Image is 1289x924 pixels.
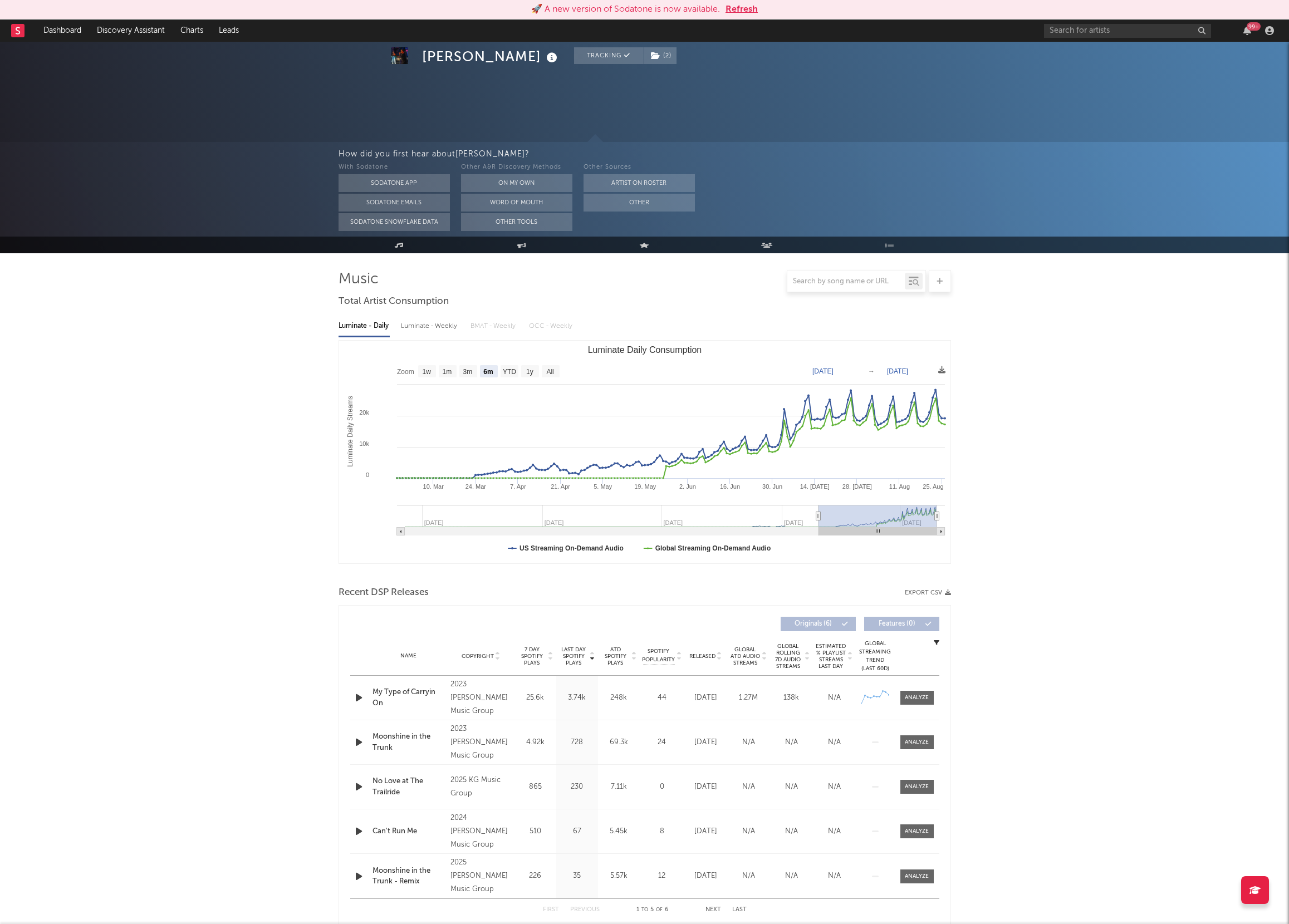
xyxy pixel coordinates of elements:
text: 1w [422,368,431,376]
div: 2023 [PERSON_NAME] Music Group [450,723,511,763]
span: Global ATD Audio Streams [730,646,761,666]
input: Search by song name or URL [787,277,905,286]
div: 226 [517,871,553,882]
button: Sodatone Snowflake Data [339,213,450,231]
text: [DATE] [812,367,834,375]
div: N/A [816,826,853,837]
text: 24. Mar [465,483,486,490]
text: 14. [DATE] [800,483,829,490]
div: N/A [773,737,810,748]
div: My Type of Carryin On [373,687,445,709]
div: N/A [773,782,810,793]
div: [PERSON_NAME] [422,47,560,66]
text: Luminate Daily Consumption [587,345,702,355]
div: [DATE] [687,871,724,882]
text: Zoom [397,368,414,376]
div: [DATE] [687,782,724,793]
div: Global Streaming Trend (Last 60D) [859,640,892,673]
div: 67 [559,826,595,837]
div: N/A [730,737,767,748]
span: ( 2 ) [644,47,677,64]
text: 3m [463,368,472,376]
div: 5.57k [601,871,637,882]
button: Other [584,194,695,212]
span: of [656,907,663,912]
div: N/A [773,826,810,837]
input: Search for artists [1044,24,1211,38]
text: All [546,368,553,376]
div: 25.6k [517,692,553,704]
div: [DATE] [687,826,724,837]
text: 1m [442,368,452,376]
text: 10. Mar [423,483,444,490]
div: N/A [816,692,853,704]
div: 🚀 A new version of Sodatone is now available. [531,3,720,16]
a: Moonshine in the Trunk [373,731,445,753]
div: 248k [601,692,637,704]
text: [DATE] [887,367,908,375]
button: Sodatone Emails [339,194,450,212]
button: Tracking [574,47,644,64]
span: Last Day Spotify Plays [559,646,589,666]
text: US Streaming On-Demand Audio [519,544,624,552]
div: 99 + [1247,22,1261,31]
button: 99+ [1243,26,1251,35]
button: Next [705,907,721,913]
div: Luminate - Weekly [401,317,459,336]
div: No Love at The Trailride [373,776,445,798]
a: Charts [173,19,211,42]
button: Other Tools [461,213,572,231]
a: Discovery Assistant [89,19,173,42]
button: Word Of Mouth [461,194,572,212]
div: 510 [517,826,553,837]
span: to [641,907,648,912]
div: Can't Run Me [373,826,445,837]
div: 2023 [PERSON_NAME] Music Group [450,678,511,718]
div: 230 [559,782,595,793]
div: 4.92k [517,737,553,748]
div: 865 [517,782,553,793]
a: Leads [211,19,247,42]
text: Global Streaming On-Demand Audio [655,544,771,552]
span: ATD Spotify Plays [601,646,630,666]
div: 2024 [PERSON_NAME] Music Group [450,812,511,852]
div: 0 [643,782,682,793]
div: N/A [816,871,853,882]
div: 1.27M [730,692,767,704]
div: Other Sources [584,161,695,174]
span: Recent DSP Releases [339,586,429,599]
span: 7 Day Spotify Plays [517,646,547,666]
div: 138k [773,692,810,704]
span: Spotify Popularity [642,647,675,664]
text: 19. May [634,483,656,490]
span: Total Artist Consumption [339,295,449,308]
div: With Sodatone [339,161,450,174]
button: Originals(6) [781,617,856,631]
a: Moonshine in the Trunk - Remix [373,866,445,887]
text: 16. Jun [719,483,739,490]
text: 7. Apr [510,483,526,490]
text: 2. Jun [679,483,695,490]
svg: Luminate Daily Consumption [339,341,950,563]
div: N/A [773,871,810,882]
text: Luminate Daily Streams [346,396,354,466]
button: Sodatone App [339,174,450,192]
a: Dashboard [36,19,89,42]
button: On My Own [461,174,572,192]
div: N/A [816,782,853,793]
span: Copyright [462,653,494,660]
div: 3.74k [559,692,595,704]
div: [DATE] [687,737,724,748]
button: Previous [570,907,600,913]
text: 6m [483,368,493,376]
span: Originals ( 6 ) [788,621,839,627]
div: 1 5 6 [622,903,683,917]
text: 1y [526,368,533,376]
text: 21. Apr [551,483,570,490]
div: Luminate - Daily [339,317,390,336]
div: Other A&R Discovery Methods [461,161,572,174]
div: 69.3k [601,737,637,748]
button: Features(0) [864,617,939,631]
